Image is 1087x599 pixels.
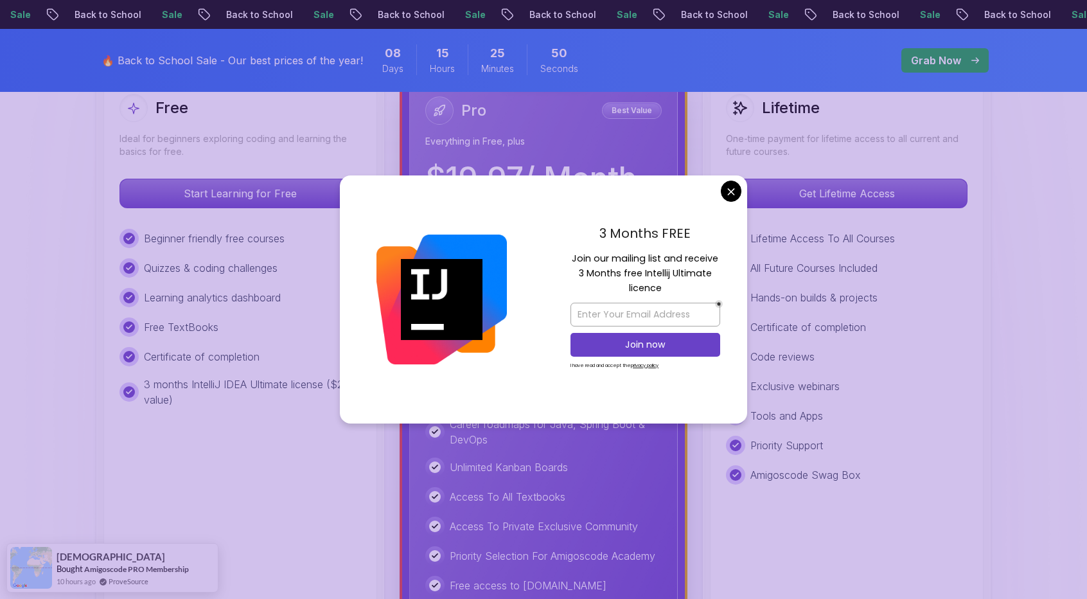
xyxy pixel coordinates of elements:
h2: Free [155,98,188,118]
p: Sale [909,8,950,21]
p: Back to School [822,8,909,21]
p: Free access to [DOMAIN_NAME] [450,578,606,593]
p: Access To Private Exclusive Community [450,519,638,534]
img: provesource social proof notification image [10,547,52,589]
p: Sale [151,8,192,21]
a: Start Learning for Free [119,187,361,200]
p: Unlimited Kanban Boards [450,460,568,475]
span: Bought [57,564,83,574]
p: 🔥 Back to School Sale - Our best prices of the year! [102,53,363,68]
p: Certificate of completion [750,319,866,335]
p: Back to School [215,8,303,21]
p: One-time payment for lifetime access to all current and future courses. [726,132,968,158]
a: ProveSource [109,576,148,587]
span: 15 Hours [436,44,449,62]
p: Beginner friendly free courses [144,231,285,246]
button: Start Learning for Free [119,179,361,208]
p: Exclusive webinars [750,379,840,394]
p: Best Value [604,104,660,117]
h2: Lifetime [762,98,820,118]
p: Sale [454,8,495,21]
p: Learning analytics dashboard [144,290,281,305]
p: Grab Now [911,53,961,68]
p: Back to School [64,8,151,21]
p: Get Lifetime Access [727,179,967,208]
p: Back to School [973,8,1061,21]
p: Start Learning for Free [120,179,360,208]
p: $ 19.97 / Month [425,163,637,194]
span: 10 hours ago [57,576,96,587]
span: Seconds [540,62,578,75]
p: Free TextBooks [144,319,218,335]
p: Sale [757,8,799,21]
p: Career roadmaps for Java, Spring Boot & DevOps [450,416,662,447]
p: Sale [606,8,647,21]
p: Quizzes & coding challenges [144,260,278,276]
a: Get Lifetime Access [726,187,968,200]
span: 25 Minutes [490,44,505,62]
span: Hours [430,62,455,75]
p: Ideal for beginners exploring coding and learning the basics for free. [119,132,361,158]
p: Priority Support [750,438,823,453]
p: All Future Courses Included [750,260,878,276]
p: Access To All Textbooks [450,489,565,505]
p: Everything in Free, plus [425,135,662,148]
p: Lifetime Access To All Courses [750,231,895,246]
span: [DEMOGRAPHIC_DATA] [57,551,165,562]
p: Sale [303,8,344,21]
span: Days [382,62,403,75]
p: Back to School [518,8,606,21]
p: 3 months IntelliJ IDEA Ultimate license ($249 value) [144,377,361,407]
p: Code reviews [750,349,815,364]
p: Hands-on builds & projects [750,290,878,305]
h2: Pro [461,100,486,121]
a: Amigoscode PRO Membership [84,564,189,574]
p: Priority Selection For Amigoscode Academy [450,548,655,564]
button: Get Lifetime Access [726,179,968,208]
span: 8 Days [385,44,401,62]
span: 50 Seconds [551,44,567,62]
p: Tools and Apps [750,408,823,424]
span: Minutes [481,62,514,75]
p: Back to School [367,8,454,21]
p: Back to School [670,8,757,21]
p: Amigoscode Swag Box [750,467,861,483]
p: Certificate of completion [144,349,260,364]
